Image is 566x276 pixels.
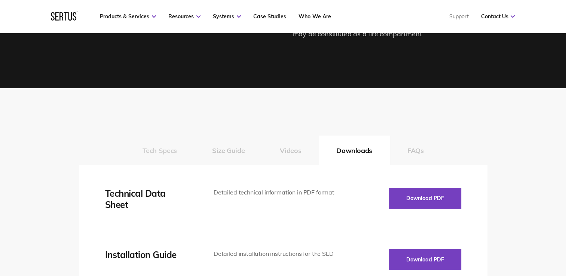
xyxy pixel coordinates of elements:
[481,13,515,20] a: Contact Us
[389,249,461,270] button: Download PDF
[105,249,191,260] div: Installation Guide
[253,13,286,20] a: Case Studies
[105,188,191,210] div: Technical Data Sheet
[299,13,331,20] a: Who We Are
[449,13,468,20] a: Support
[125,135,195,165] button: Tech Specs
[214,249,337,259] div: Detailed installation instructions for the SLD
[389,188,461,209] button: Download PDF
[168,13,201,20] a: Resources
[100,13,156,20] a: Products & Services
[195,135,262,165] button: Size Guide
[390,135,441,165] button: FAQs
[214,188,337,197] div: Detailed technical information in PDF format
[262,135,319,165] button: Videos
[529,240,566,276] iframe: Chat Widget
[213,13,241,20] a: Systems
